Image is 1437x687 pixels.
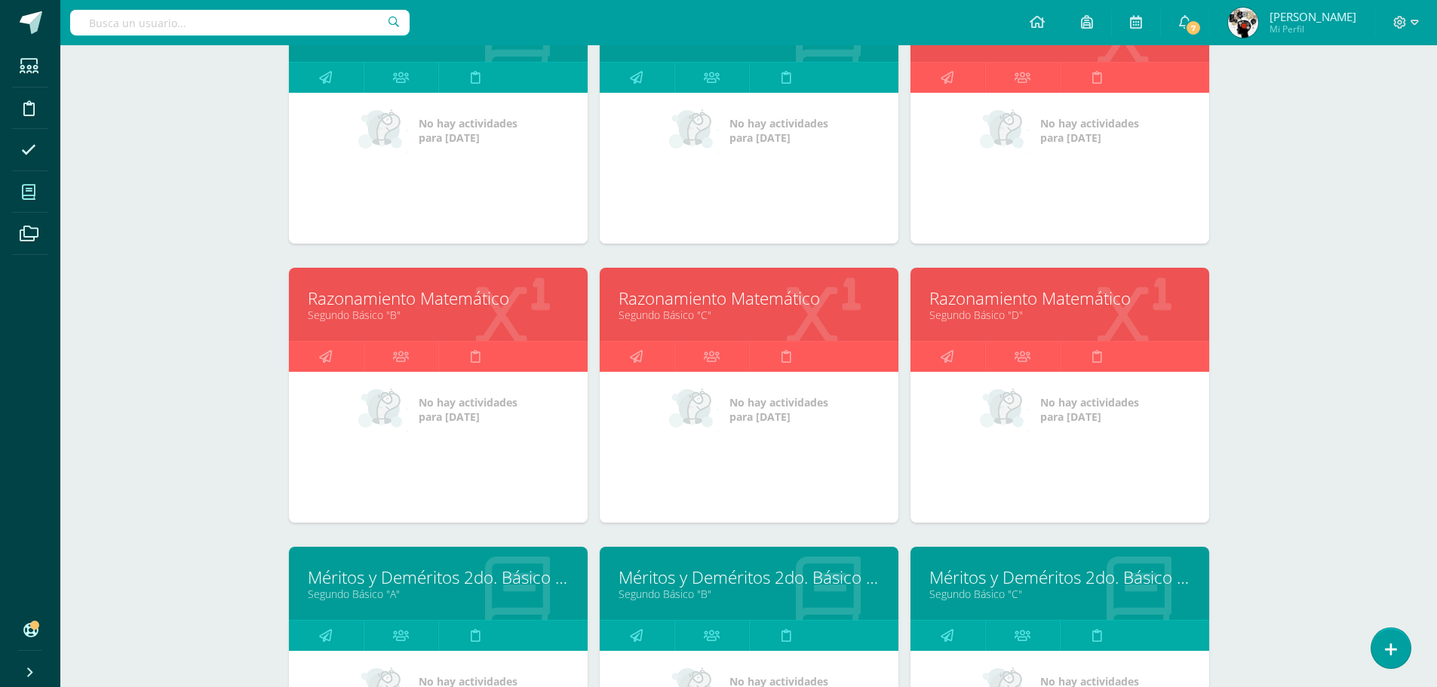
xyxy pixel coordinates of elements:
[980,108,1030,153] img: no_activities_small.png
[929,566,1190,589] a: Méritos y Deméritos 2do. Básico "C"
[419,395,517,424] span: No hay actividades para [DATE]
[619,566,880,589] a: Méritos y Deméritos 2do. Básico "B"
[70,10,410,35] input: Busca un usuario...
[1270,9,1356,24] span: [PERSON_NAME]
[929,287,1190,310] a: Razonamiento Matemático
[358,108,408,153] img: no_activities_small.png
[669,108,719,153] img: no_activities_small.png
[308,566,569,589] a: Méritos y Deméritos 2do. Básico "A"
[419,116,517,145] span: No hay actividades para [DATE]
[619,287,880,310] a: Razonamiento Matemático
[619,308,880,322] a: Segundo Básico "C"
[980,387,1030,432] img: no_activities_small.png
[1228,8,1258,38] img: 6048ae9c2eba16dcb25a041118cbde53.png
[929,587,1190,601] a: Segundo Básico "C"
[1040,116,1139,145] span: No hay actividades para [DATE]
[1270,23,1356,35] span: Mi Perfil
[619,587,880,601] a: Segundo Básico "B"
[308,287,569,310] a: Razonamiento Matemático
[1040,395,1139,424] span: No hay actividades para [DATE]
[729,116,828,145] span: No hay actividades para [DATE]
[929,308,1190,322] a: Segundo Básico "D"
[308,308,569,322] a: Segundo Básico "B"
[358,387,408,432] img: no_activities_small.png
[729,395,828,424] span: No hay actividades para [DATE]
[669,387,719,432] img: no_activities_small.png
[308,587,569,601] a: Segundo Básico "A"
[1185,20,1202,36] span: 7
